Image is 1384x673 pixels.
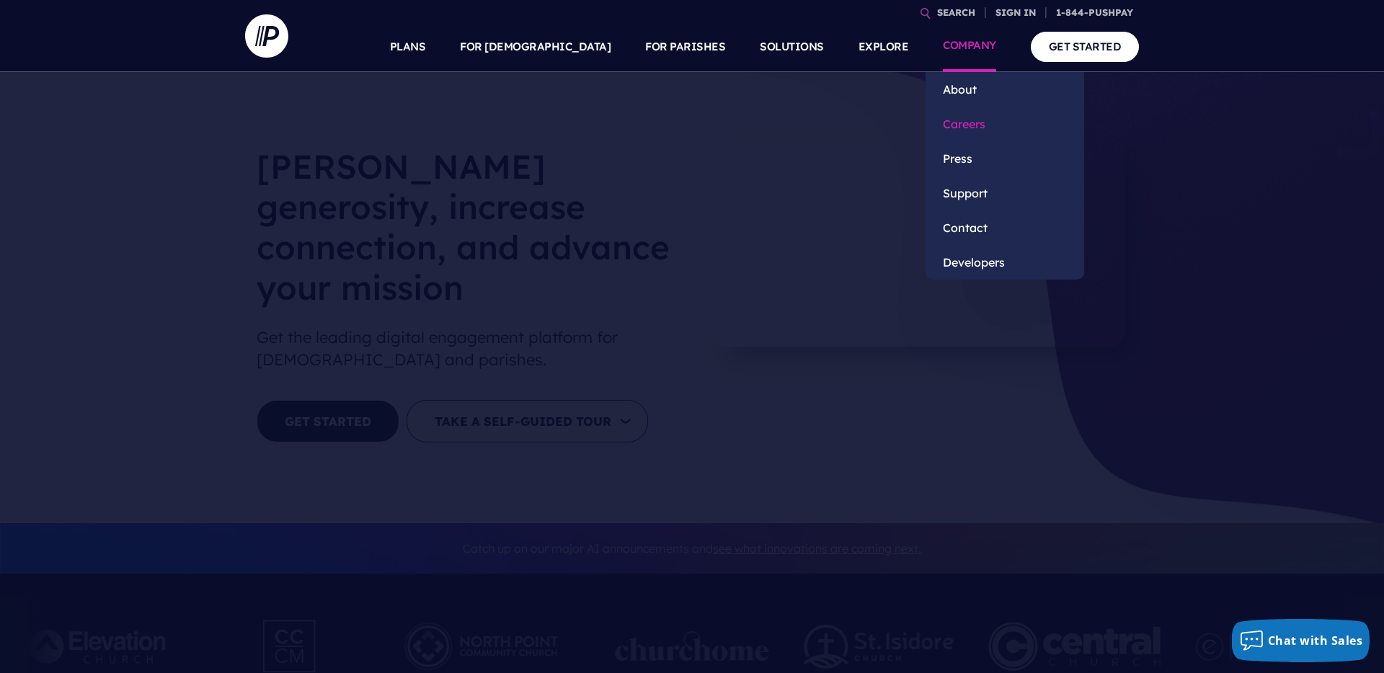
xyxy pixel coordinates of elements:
a: FOR [DEMOGRAPHIC_DATA] [460,22,611,72]
a: FOR PARISHES [645,22,725,72]
a: Careers [926,107,1084,141]
a: Developers [926,245,1084,280]
a: EXPLORE [859,22,909,72]
a: Support [926,176,1084,210]
a: Contact [926,210,1084,245]
span: Chat with Sales [1268,633,1363,649]
button: Chat with Sales [1232,619,1370,662]
a: PLANS [390,22,426,72]
a: About [926,72,1084,107]
a: SOLUTIONS [760,22,824,72]
a: Press [926,141,1084,176]
a: GET STARTED [1031,32,1140,61]
a: COMPANY [943,22,996,72]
